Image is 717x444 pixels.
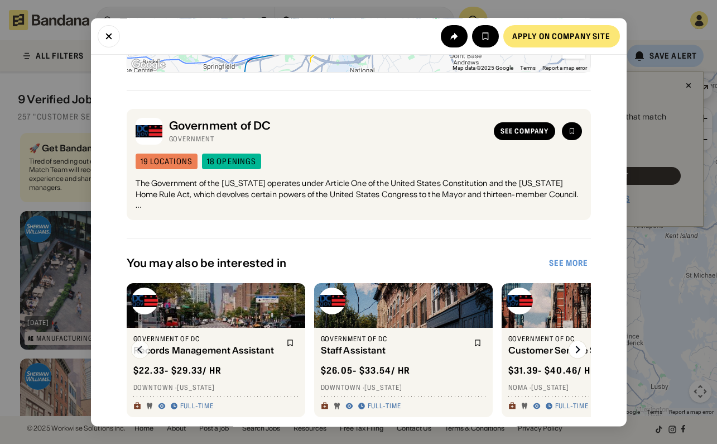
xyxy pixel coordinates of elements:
div: Government [169,135,487,144]
img: Government of DC logo [136,118,162,145]
div: Government of DC [133,335,280,343]
img: Right Arrow [569,341,586,359]
div: The Government of the [US_STATE] operates under Article One of the United States Constitution and... [136,178,582,211]
a: Report a map error [542,65,587,71]
div: You may also be interested in [127,256,547,270]
img: Government of DC logo [319,288,345,314]
div: Full-time [180,402,214,411]
img: Government of DC logo [506,288,533,314]
div: $ 31.39 - $40.46 / hr [508,365,597,377]
div: See company [501,128,548,135]
div: See more [549,259,589,267]
div: $ 22.33 - $29.33 / hr [133,365,222,377]
span: Map data ©2025 Google [453,65,513,71]
div: 19 locations [141,157,193,165]
div: Downtown · [US_STATE] [321,384,486,393]
div: Staff Assistant [321,346,467,356]
div: 18 openings [207,157,256,165]
div: Apply on company site [512,32,611,40]
div: Records Management Assistant [133,346,280,356]
div: Full-time [368,402,402,411]
div: Full-time [555,402,589,411]
div: Government of DC [169,120,487,133]
img: Left Arrow [131,341,149,359]
button: Close [98,25,120,47]
div: Government of DC [508,335,655,343]
div: Downtown · [US_STATE] [133,384,299,393]
div: $ 26.05 - $33.54 / hr [321,365,411,377]
div: Customer Service Specialist [508,346,655,356]
img: Government of DC logo [131,288,158,314]
a: Terms (opens in new tab) [520,65,536,71]
a: Open this area in Google Maps (opens a new window) [130,58,167,72]
div: NoMa · [US_STATE] [508,384,673,393]
div: Government of DC [321,335,467,343]
img: Google [130,58,167,72]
